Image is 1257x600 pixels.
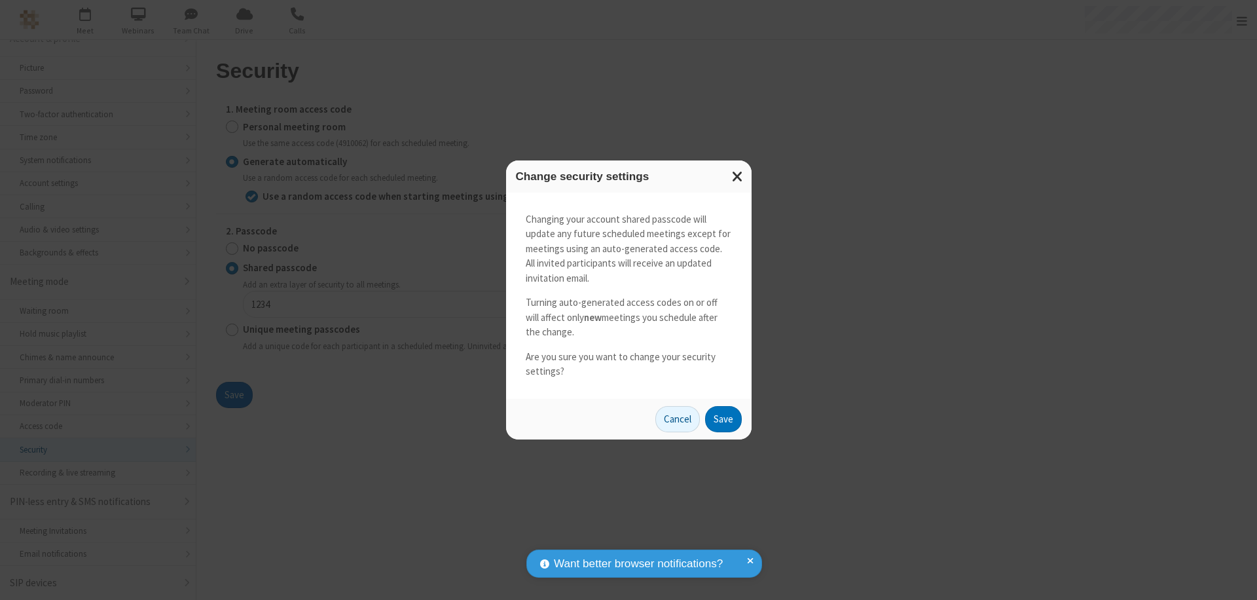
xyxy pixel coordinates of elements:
p: Are you sure you want to change your security settings? [526,350,732,379]
p: Turning auto-generated access codes on or off will affect only meetings you schedule after the ch... [526,295,732,340]
p: Changing your account shared passcode will update any future scheduled meetings except for meetin... [526,212,732,286]
span: Want better browser notifications? [554,555,723,572]
button: Cancel [655,406,700,432]
button: Save [705,406,742,432]
button: Close modal [724,160,752,193]
h3: Change security settings [516,170,742,183]
strong: new [584,311,602,324]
